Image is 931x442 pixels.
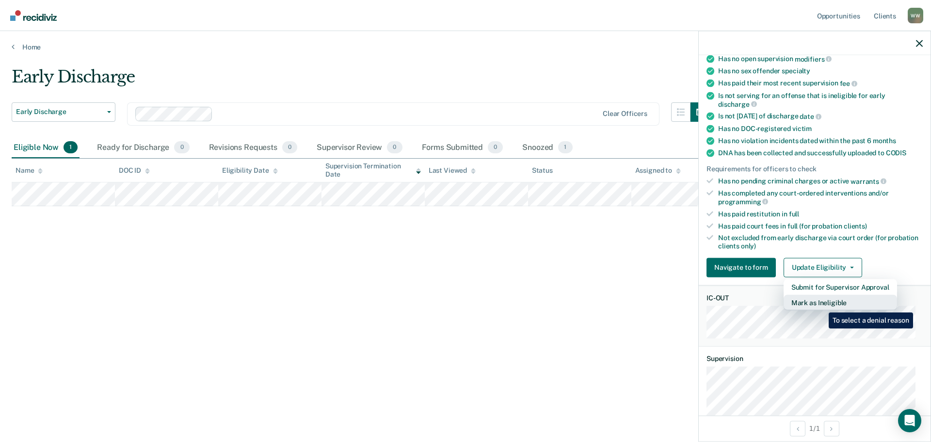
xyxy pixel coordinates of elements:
div: Has paid court fees in full (for probation [718,222,923,230]
span: 0 [174,141,189,154]
div: Has paid restitution in [718,210,923,218]
div: Has no open supervision [718,54,923,63]
span: warrants [851,177,886,185]
span: victim [792,124,812,132]
div: Has completed any court-ordered interventions and/or [718,189,923,206]
div: DNA has been collected and successfully uploaded to [718,148,923,157]
div: Supervisor Review [315,137,404,159]
span: modifiers [795,55,832,63]
button: Mark as Ineligible [784,295,897,310]
span: 1 [558,141,572,154]
div: DOC ID [119,166,150,175]
span: 0 [282,141,297,154]
div: Name [16,166,43,175]
div: Is not serving for an offense that is ineligible for early [718,91,923,108]
div: Has no violation incidents dated within the past 6 [718,136,923,145]
div: W W [908,8,923,23]
span: only) [741,242,756,250]
a: Navigate to form link [706,258,780,277]
div: Supervision Termination Date [325,162,421,179]
span: full [789,210,799,217]
button: Previous Opportunity [790,421,805,436]
div: Has no sex offender [718,67,923,75]
div: Open Intercom Messenger [898,409,921,432]
dt: IC-OUT [706,294,923,302]
button: Next Opportunity [824,421,839,436]
span: Early Discharge [16,108,103,116]
span: months [873,136,896,144]
div: Clear officers [603,110,647,118]
div: 1 / 1 [699,415,931,441]
span: clients) [844,222,867,229]
img: Recidiviz [10,10,57,21]
div: Eligible Now [12,137,80,159]
div: Assigned to [635,166,681,175]
div: Not excluded from early discharge via court order (for probation clients [718,234,923,250]
div: Eligibility Date [222,166,278,175]
div: Revisions Requests [207,137,299,159]
div: Has paid their most recent supervision [718,79,923,88]
a: Home [12,43,919,51]
span: date [800,113,821,120]
button: Submit for Supervisor Approval [784,279,897,295]
div: Is not [DATE] of discharge [718,112,923,121]
span: programming [718,197,768,205]
div: Last Viewed [429,166,476,175]
div: Status [532,166,553,175]
span: 0 [387,141,402,154]
span: specialty [782,67,810,75]
span: fee [840,80,857,87]
div: Ready for Discharge [95,137,191,159]
div: Dropdown Menu [784,279,897,310]
span: CODIS [886,148,906,156]
div: Has no pending criminal charges or active [718,177,923,185]
span: 0 [488,141,503,154]
button: Update Eligibility [784,258,862,277]
div: Early Discharge [12,67,710,95]
div: Forms Submitted [420,137,505,159]
span: 1 [64,141,78,154]
button: Profile dropdown button [908,8,923,23]
dt: Supervision [706,354,923,362]
button: Navigate to form [706,258,776,277]
span: discharge [718,100,757,108]
div: Snoozed [520,137,574,159]
div: Requirements for officers to check [706,164,923,173]
div: Has no DOC-registered [718,124,923,132]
